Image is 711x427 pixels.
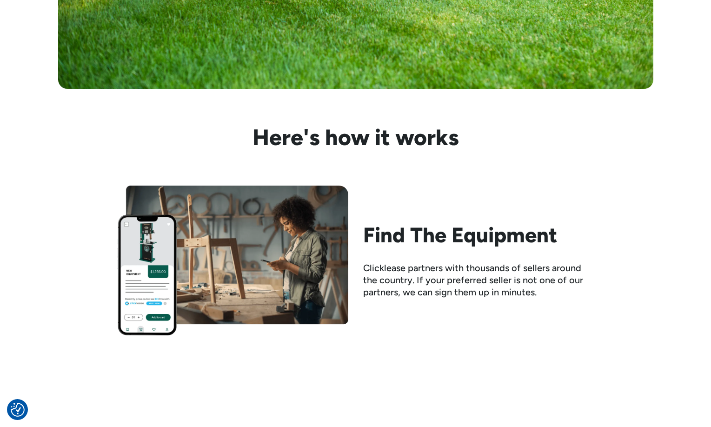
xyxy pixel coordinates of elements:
[11,403,25,417] img: Revisit consent button
[11,403,25,417] button: Consent Preferences
[118,126,594,148] h3: Here's how it works
[118,186,348,335] img: Woman looking at her phone while standing beside her workbench with half assembled chair
[363,262,594,298] div: Clicklease partners with thousands of sellers around the country. If your preferred seller is not...
[363,223,594,247] h2: Find The Equipment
